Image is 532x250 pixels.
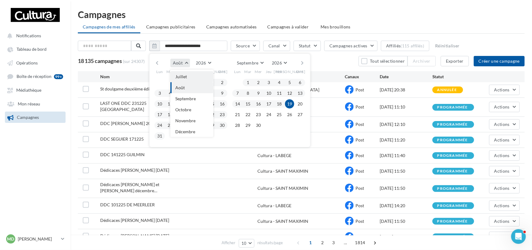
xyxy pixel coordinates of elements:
[295,89,305,98] button: 13
[494,104,510,109] span: Actions
[264,99,273,108] button: 17
[494,137,510,142] span: Actions
[175,85,185,90] span: Août
[4,57,67,68] a: Opérations
[489,183,520,193] button: Actions
[170,115,213,126] button: Novembre
[285,99,294,108] button: 19
[275,110,284,119] button: 25
[489,216,520,226] button: Actions
[356,87,364,92] span: Post
[264,78,273,87] button: 3
[380,203,432,209] div: [DATE] 14:20
[222,240,235,246] span: Afficher
[4,84,67,95] a: Médiathèque
[341,238,351,248] span: ...
[345,74,380,80] div: Canaux
[4,43,67,54] a: Tableau de bord
[218,69,226,74] span: Dim
[100,167,169,173] span: Dédicaces Clément Nava décembre 2025
[254,78,263,87] button: 2
[170,126,213,137] button: Décembre
[356,203,364,208] span: Post
[437,123,468,127] div: programmée
[146,24,196,29] span: Campagnes publicitaires
[275,78,284,87] button: 4
[218,89,227,98] button: 9
[155,89,164,98] button: 3
[356,234,364,239] span: Post
[196,60,206,65] span: 2026
[100,218,169,223] span: Dédicaces Margaux Chatelin décembre 2025
[175,129,195,134] span: Décembre
[489,150,520,161] button: Actions
[269,59,289,67] button: 2026
[380,168,432,174] div: [DATE] 11:50
[218,78,227,87] button: 2
[218,99,227,108] button: 16
[356,153,364,158] span: Post
[175,74,187,79] span: Juillet
[16,33,41,38] span: Notifications
[100,233,169,238] span: Dédicaces Serge Gueguen décembre 2025
[218,110,227,119] button: 23
[356,104,364,109] span: Post
[437,154,468,158] div: programmée
[296,69,304,74] span: Dim
[494,168,510,174] span: Actions
[177,69,184,74] span: Mer
[380,137,432,143] div: [DATE] 11:20
[381,41,429,51] button: Affiliés(115 affiliés)
[170,104,213,115] button: Octobre
[254,99,263,108] button: 16
[380,234,432,240] div: [DATE] 11:50
[166,69,174,74] span: Mar
[239,239,254,248] button: 10
[4,71,67,82] a: Boîte de réception 99+
[255,69,262,74] span: Mer
[4,30,64,41] button: Notifications
[218,121,227,130] button: 30
[233,99,242,108] button: 14
[295,99,305,108] button: 20
[257,153,345,159] div: Cultura - LABEGE
[380,121,432,127] div: [DATE] 12:10
[489,119,520,130] button: Actions
[511,229,526,244] iframe: Intercom live chat
[380,104,432,110] div: [DATE] 11:10
[257,203,345,209] div: Cultura - LABEGE
[437,204,468,208] div: programmée
[100,101,146,112] span: LAST ONE DDC 231225 SAINT LAURENT
[257,168,345,174] div: Cultura - SAINT MAXIMIN
[123,59,145,64] span: (sur 24307)
[359,56,408,66] button: Tout sélectionner
[7,236,14,242] span: MD
[155,99,164,108] button: 10
[196,69,228,74] span: [PERSON_NAME]
[165,121,175,130] button: 25
[254,110,263,119] button: 23
[380,87,432,93] div: [DATE] 20:38
[165,110,175,119] button: 18
[4,98,67,109] a: Mon réseau
[489,232,520,242] button: Actions
[156,69,163,74] span: Lun
[188,69,194,74] span: Jeu
[306,238,316,248] span: 1
[237,60,259,65] span: Septembre
[16,60,38,65] span: Opérations
[275,89,284,98] button: 11
[329,43,367,48] span: Campagnes actives
[165,89,175,98] button: 4
[78,57,122,64] span: 18 135 campagnes
[264,89,273,98] button: 10
[100,86,157,91] span: St doulgame deuxième édition
[243,99,253,108] button: 15
[175,107,191,112] span: Octobre
[268,24,309,30] span: Campagnes à valider
[78,10,525,19] h1: Campagnes
[274,69,306,74] span: [PERSON_NAME]
[437,138,468,142] div: programmée
[243,89,253,98] button: 8
[170,93,213,104] button: Septembre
